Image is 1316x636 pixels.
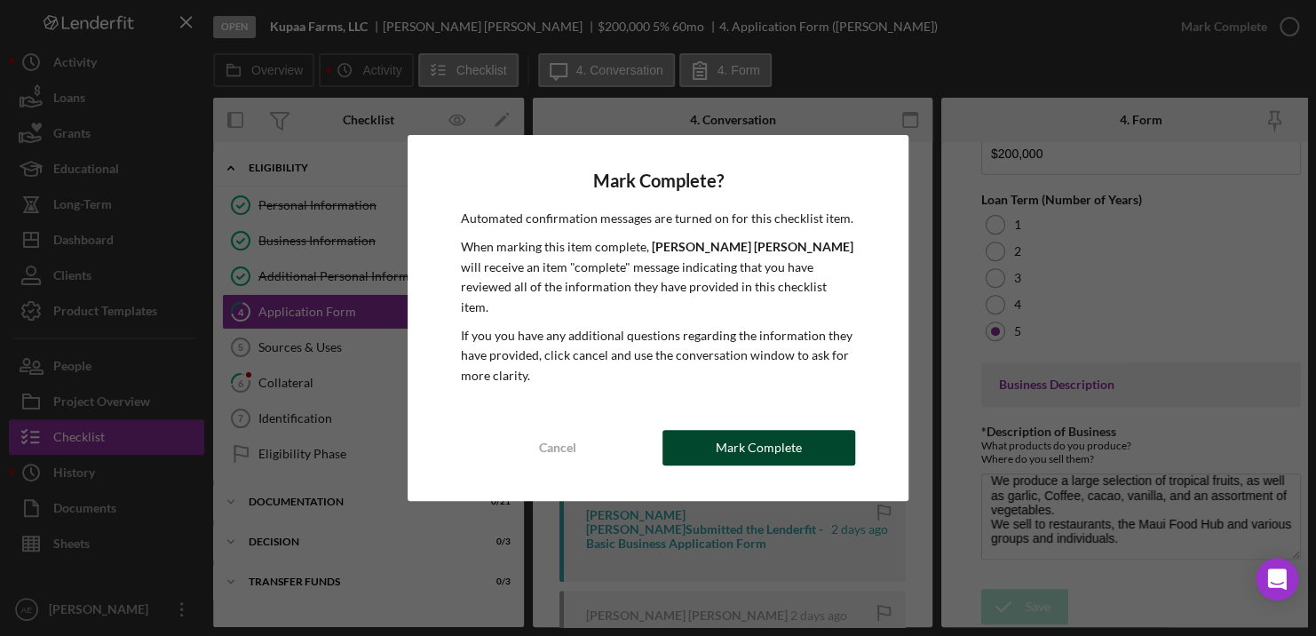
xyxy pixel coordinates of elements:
h4: Mark Complete? [461,171,856,191]
p: Automated confirmation messages are turned on for this checklist item. [461,209,856,228]
div: Cancel [538,430,575,465]
b: [PERSON_NAME] [PERSON_NAME] [652,239,853,254]
p: When marking this item complete, will receive an item "complete" message indicating that you have... [461,237,856,317]
button: Cancel [461,430,654,465]
div: Mark Complete [716,430,802,465]
div: Open Intercom Messenger [1256,558,1298,600]
p: If you you have any additional questions regarding the information they have provided, click canc... [461,326,856,386]
button: Mark Complete [662,430,855,465]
